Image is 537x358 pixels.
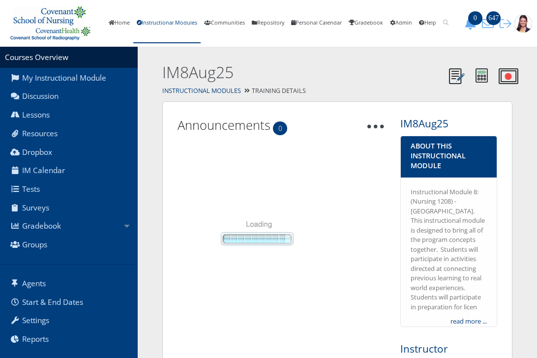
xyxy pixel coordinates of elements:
h4: About This Instructional Module [411,141,487,171]
a: Home [105,3,133,43]
a: Communities [201,3,248,43]
a: Admin [387,3,416,43]
a: Instructional Modules [133,3,201,43]
a: read more ... [450,317,487,327]
img: Record Video Note [499,68,518,84]
img: page_loader.gif [178,161,334,311]
a: 0 [461,19,479,27]
span: 647 [486,11,501,25]
span: 0 [468,11,482,25]
button: 647 [479,18,497,30]
div: Instructional Module 8: (Nursing 1208) - [GEOGRAPHIC_DATA]. This instructional module is designed... [411,187,487,312]
a: 647 [479,19,497,27]
a: Courses Overview [5,52,68,62]
span: 0 [273,121,287,135]
a: Personal Calendar [288,3,345,43]
img: Calculator [476,68,488,83]
img: 1943_125_125.jpg [514,15,532,32]
a: Help [416,3,440,43]
button: 0 [461,18,479,30]
a: Repository [248,3,288,43]
h3: Instructor [400,342,497,356]
h3: IM8Aug25 [400,117,497,131]
a: Announcements0 [178,117,270,133]
img: Notes [449,68,465,84]
div: Training Details [138,84,537,98]
h2: IM8Aug25 [162,61,444,84]
a: Instructional Modules [162,87,241,95]
a: Gradebook [345,3,387,43]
